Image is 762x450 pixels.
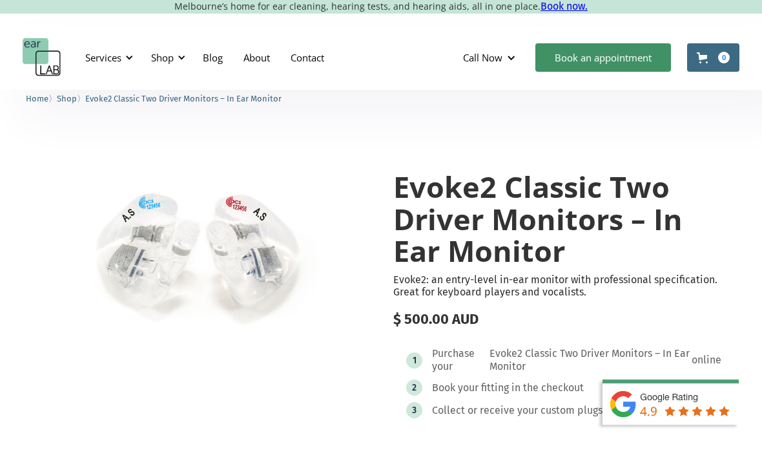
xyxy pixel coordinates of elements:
[432,404,602,417] div: Collect or receive your custom plugs
[687,43,739,72] a: Open cart
[26,94,48,103] span: Home
[413,356,417,365] div: 1
[393,311,736,328] div: $ 500.00 AUD
[26,145,369,359] img: Evoke2 Classic Two Driver Monitors – In Ear Monitor
[85,92,282,104] a: Evoke2 Classic Two Driver Monitors – In Ear Monitor
[85,94,282,103] span: Evoke2 Classic Two Driver Monitors – In Ear Monitor
[393,171,736,267] h1: Evoke2 Classic Two Driver Monitors – In Ear Monitor
[692,354,721,367] div: online
[432,381,584,394] div: Book your fitting in the checkout
[26,145,369,359] a: open lightbox
[412,383,417,392] div: 2
[718,52,730,63] div: 0
[233,39,280,76] a: About
[143,38,189,77] div: Shop
[453,38,529,77] div: Call Now
[432,347,488,373] div: Purchase your
[57,92,85,105] li: 〉
[463,51,502,64] div: Call Now
[57,94,77,103] span: Shop
[280,39,335,76] a: Contact
[23,38,61,77] a: home
[26,92,48,104] a: Home
[192,39,233,76] a: Blog
[77,38,137,77] div: Services
[412,405,417,415] div: 3
[85,51,121,64] div: Services
[393,273,736,298] p: Evoke2: an entry-level in-ear monitor with professional specification. Great for keyboard players...
[151,51,174,64] div: Shop
[535,43,671,72] a: Book an appointment
[57,92,77,104] a: Shop
[26,92,57,105] li: 〉
[489,347,690,373] div: Evoke2 Classic Two Driver Monitors – In Ear Monitor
